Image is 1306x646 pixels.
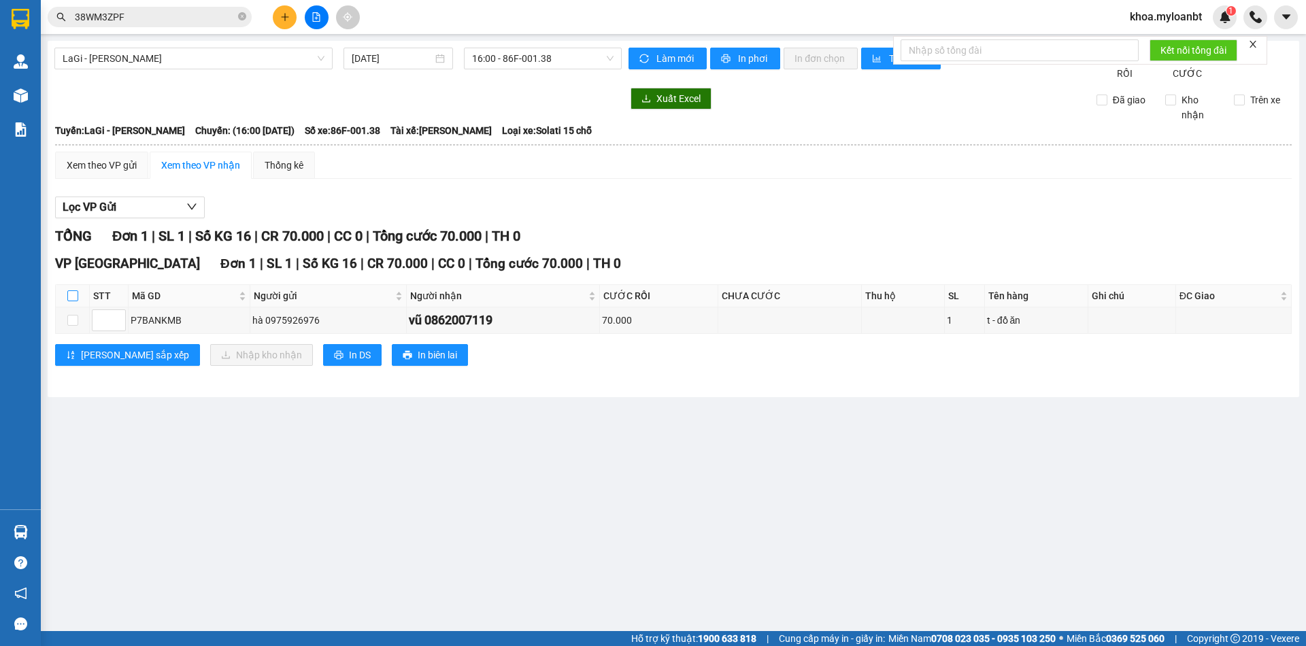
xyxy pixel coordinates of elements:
div: 70.000 [602,313,716,328]
span: | [188,228,192,244]
span: | [586,256,590,271]
span: TH 0 [593,256,621,271]
img: warehouse-icon [14,525,28,539]
span: LaGi - Hồ Chí Minh [63,48,324,69]
span: CR 70.000 [261,228,324,244]
img: solution-icon [14,122,28,137]
span: Làm mới [656,51,696,66]
span: close-circle [238,11,246,24]
span: Cung cấp máy in - giấy in: [779,631,885,646]
span: Xuất Excel [656,91,701,106]
strong: 1900 633 818 [698,633,756,644]
div: vũ 0862007119 [409,311,597,330]
span: bar-chart [872,54,884,65]
span: Chuyến: (16:00 [DATE]) [195,123,295,138]
span: Trên xe [1245,92,1286,107]
span: TH 0 [492,228,520,244]
b: Tuyến: LaGi - [PERSON_NAME] [55,125,185,136]
img: icon-new-feature [1219,11,1231,23]
span: 33 Bác Ái, P Phước Hội, TX Lagi [5,48,64,86]
div: P7BANKMB [131,313,248,328]
button: file-add [305,5,329,29]
span: | [431,256,435,271]
span: | [485,228,488,244]
span: 16:00 - 86F-001.38 [472,48,614,69]
span: printer [721,54,733,65]
button: caret-down [1274,5,1298,29]
span: Tổng cước 70.000 [373,228,482,244]
span: down [186,201,197,212]
span: download [641,94,651,105]
span: In phơi [738,51,769,66]
button: Kết nối tổng đài [1150,39,1237,61]
img: phone-icon [1250,11,1262,23]
div: 1 [947,313,982,328]
span: Tài xế: [PERSON_NAME] [390,123,492,138]
span: CR 70.000 [367,256,428,271]
span: | [327,228,331,244]
span: Miền Nam [888,631,1056,646]
span: close-circle [238,12,246,20]
div: Thống kê [265,158,303,173]
th: Tên hàng [985,285,1088,307]
span: SL 1 [267,256,292,271]
span: Số xe: 86F-001.38 [305,123,380,138]
span: Lọc VP Gửi [63,199,116,216]
span: | [296,256,299,271]
span: Đơn 1 [220,256,256,271]
span: khoa.myloanbt [1119,8,1213,25]
span: Số KG 16 [195,228,251,244]
td: P7BANKMB [129,307,250,334]
span: Người gửi [254,288,393,303]
th: Ghi chú [1088,285,1176,307]
th: CƯỚC RỒI [600,285,718,307]
span: search [56,12,66,22]
img: warehouse-icon [14,54,28,69]
th: Thu hộ [862,285,945,307]
span: sort-ascending [66,350,76,361]
th: STT [90,285,129,307]
th: CHƯA CƯỚC [718,285,862,307]
span: file-add [312,12,321,22]
span: [PERSON_NAME] sắp xếp [81,347,189,362]
span: aim [343,12,352,22]
span: | [469,256,472,271]
span: Số KG 16 [303,256,357,271]
span: printer [403,350,412,361]
button: printerIn DS [323,344,382,366]
button: Lọc VP Gửi [55,197,205,218]
span: close [1248,39,1258,49]
img: logo-vxr [12,9,29,29]
span: Đã giao [1107,92,1151,107]
span: plus [280,12,290,22]
sup: 1 [1226,6,1236,16]
span: 8LLACP7J [107,24,167,39]
span: CC 0 [334,228,363,244]
button: downloadNhập kho nhận [210,344,313,366]
span: VP [GEOGRAPHIC_DATA] [55,256,200,271]
span: Hỗ trợ kỹ thuật: [631,631,756,646]
span: printer [334,350,344,361]
span: TỔNG [55,228,92,244]
button: In đơn chọn [784,48,858,69]
span: message [14,617,27,630]
span: sync [639,54,651,65]
button: downloadXuất Excel [631,88,711,109]
div: Xem theo VP gửi [67,158,137,173]
input: 14/09/2025 [352,51,433,66]
span: 0968278298 [5,88,67,101]
span: Miền Bắc [1067,631,1165,646]
img: warehouse-icon [14,88,28,103]
span: | [152,228,155,244]
div: t - đồ ăn [987,313,1086,328]
button: plus [273,5,297,29]
span: Mã GD [132,288,236,303]
span: | [1175,631,1177,646]
span: 1 [1228,6,1233,16]
input: Tìm tên, số ĐT hoặc mã đơn [75,10,235,24]
strong: Nhà xe Mỹ Loan [5,5,68,44]
div: Xem theo VP nhận [161,158,240,173]
span: Tổng cước 70.000 [475,256,583,271]
th: SL [945,285,985,307]
span: SL 1 [158,228,185,244]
